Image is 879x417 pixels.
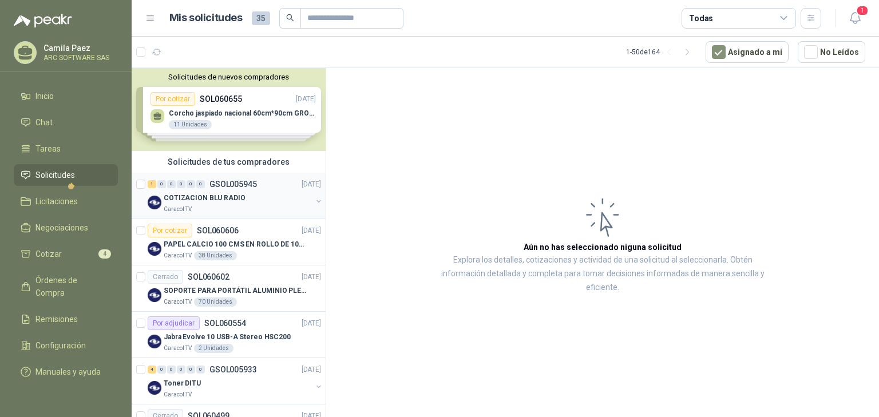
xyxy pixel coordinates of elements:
span: 1 [856,5,869,16]
div: 0 [167,180,176,188]
span: Solicitudes [35,169,75,181]
div: Cerrado [148,270,183,284]
span: Cotizar [35,248,62,260]
a: Licitaciones [14,190,118,212]
div: 0 [177,180,185,188]
button: 1 [845,8,865,29]
p: Caracol TV [164,344,192,353]
a: 1 0 0 0 0 0 GSOL005945[DATE] Company LogoCOTIZACION BLU RADIOCaracol TV [148,177,323,214]
p: SOL060554 [204,319,246,327]
img: Company Logo [148,242,161,256]
img: Logo peakr [14,14,72,27]
div: 0 [157,366,166,374]
a: Chat [14,112,118,133]
a: Negociaciones [14,217,118,239]
div: 0 [177,366,185,374]
div: 2 Unidades [194,344,233,353]
img: Company Logo [148,335,161,348]
a: Solicitudes [14,164,118,186]
span: Configuración [35,339,86,352]
a: Tareas [14,138,118,160]
h1: Mis solicitudes [169,10,243,26]
button: Asignado a mi [706,41,789,63]
span: Chat [35,116,53,129]
span: Inicio [35,90,54,102]
a: Órdenes de Compra [14,269,118,304]
p: SOL060606 [197,227,239,235]
p: SOL060602 [188,273,229,281]
div: Solicitudes de nuevos compradoresPor cotizarSOL060655[DATE] Corcho jaspiado nacional 60cm*90cm GR... [132,68,326,151]
p: GSOL005933 [209,366,257,374]
button: Solicitudes de nuevos compradores [136,73,321,81]
div: 0 [187,180,195,188]
a: Configuración [14,335,118,356]
div: Por adjudicar [148,316,200,330]
a: Por adjudicarSOL060554[DATE] Company LogoJabra Evolve 10 USB-A Stereo HSC200Caracol TV2 Unidades [132,312,326,358]
span: Negociaciones [35,221,88,234]
div: 1 - 50 de 164 [626,43,696,61]
div: 70 Unidades [194,297,237,307]
span: search [286,14,294,22]
p: Camila Paez [43,44,115,52]
p: Caracol TV [164,297,192,307]
p: ARC SOFTWARE SAS [43,54,115,61]
span: Remisiones [35,313,78,325]
div: 38 Unidades [194,251,237,260]
p: Caracol TV [164,205,192,214]
a: CerradoSOL060602[DATE] Company LogoSOPORTE PARA PORTÁTIL ALUMINIO PLEGABLE VTACaracol TV70 Unidades [132,265,326,312]
div: 1 [148,180,156,188]
p: Caracol TV [164,251,192,260]
p: GSOL005945 [209,180,257,188]
p: COTIZACION BLU RADIO [164,193,246,204]
span: Licitaciones [35,195,78,208]
a: Inicio [14,85,118,107]
p: Explora los detalles, cotizaciones y actividad de una solicitud al seleccionarla. Obtén informaci... [441,253,765,295]
div: 4 [148,366,156,374]
p: [DATE] [302,225,321,236]
span: 35 [252,11,270,25]
p: [DATE] [302,318,321,329]
button: No Leídos [798,41,865,63]
a: Remisiones [14,308,118,330]
p: Caracol TV [164,390,192,399]
div: 0 [187,366,195,374]
h3: Aún no has seleccionado niguna solicitud [524,241,682,253]
a: Por cotizarSOL060606[DATE] Company LogoPAPEL CALCIO 100 CMS EN ROLLO DE 100 GRCaracol TV38 Unidades [132,219,326,265]
span: Manuales y ayuda [35,366,101,378]
div: Por cotizar [148,224,192,237]
p: Toner DITU [164,378,201,389]
span: Órdenes de Compra [35,274,107,299]
div: 0 [196,366,205,374]
p: [DATE] [302,179,321,190]
a: 4 0 0 0 0 0 GSOL005933[DATE] Company LogoToner DITUCaracol TV [148,363,323,399]
a: Cotizar4 [14,243,118,265]
p: [DATE] [302,272,321,283]
p: Jabra Evolve 10 USB-A Stereo HSC200 [164,332,291,343]
a: Manuales y ayuda [14,361,118,383]
div: 0 [167,366,176,374]
p: [DATE] [302,364,321,375]
img: Company Logo [148,381,161,395]
div: Solicitudes de tus compradores [132,151,326,173]
div: 0 [157,180,166,188]
p: PAPEL CALCIO 100 CMS EN ROLLO DE 100 GR [164,239,306,250]
div: Todas [689,12,713,25]
div: 0 [196,180,205,188]
img: Company Logo [148,288,161,302]
p: SOPORTE PARA PORTÁTIL ALUMINIO PLEGABLE VTA [164,285,306,296]
img: Company Logo [148,196,161,209]
span: 4 [98,249,111,259]
span: Tareas [35,142,61,155]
